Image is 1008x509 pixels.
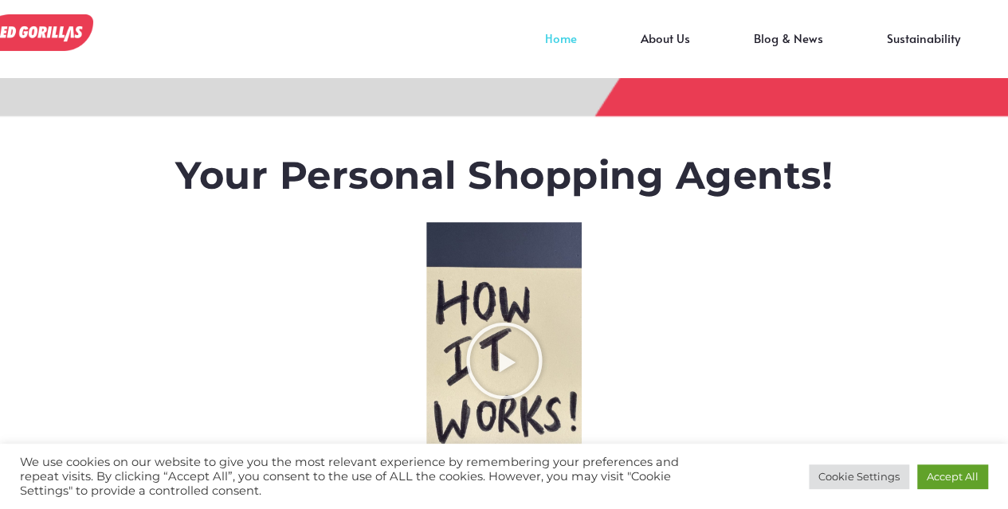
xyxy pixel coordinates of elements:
[855,38,992,62] a: Sustainability
[809,464,909,489] a: Cookie Settings
[20,455,698,498] div: We use cookies on our website to give you the most relevant experience by remembering your prefer...
[464,321,543,401] div: Play Video about RedGorillas How it Works
[609,38,722,62] a: About Us
[917,464,988,489] a: Accept All
[722,38,855,62] a: Blog & News
[513,38,609,62] a: Home
[71,153,938,199] h1: Your Personal Shopping Agents!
